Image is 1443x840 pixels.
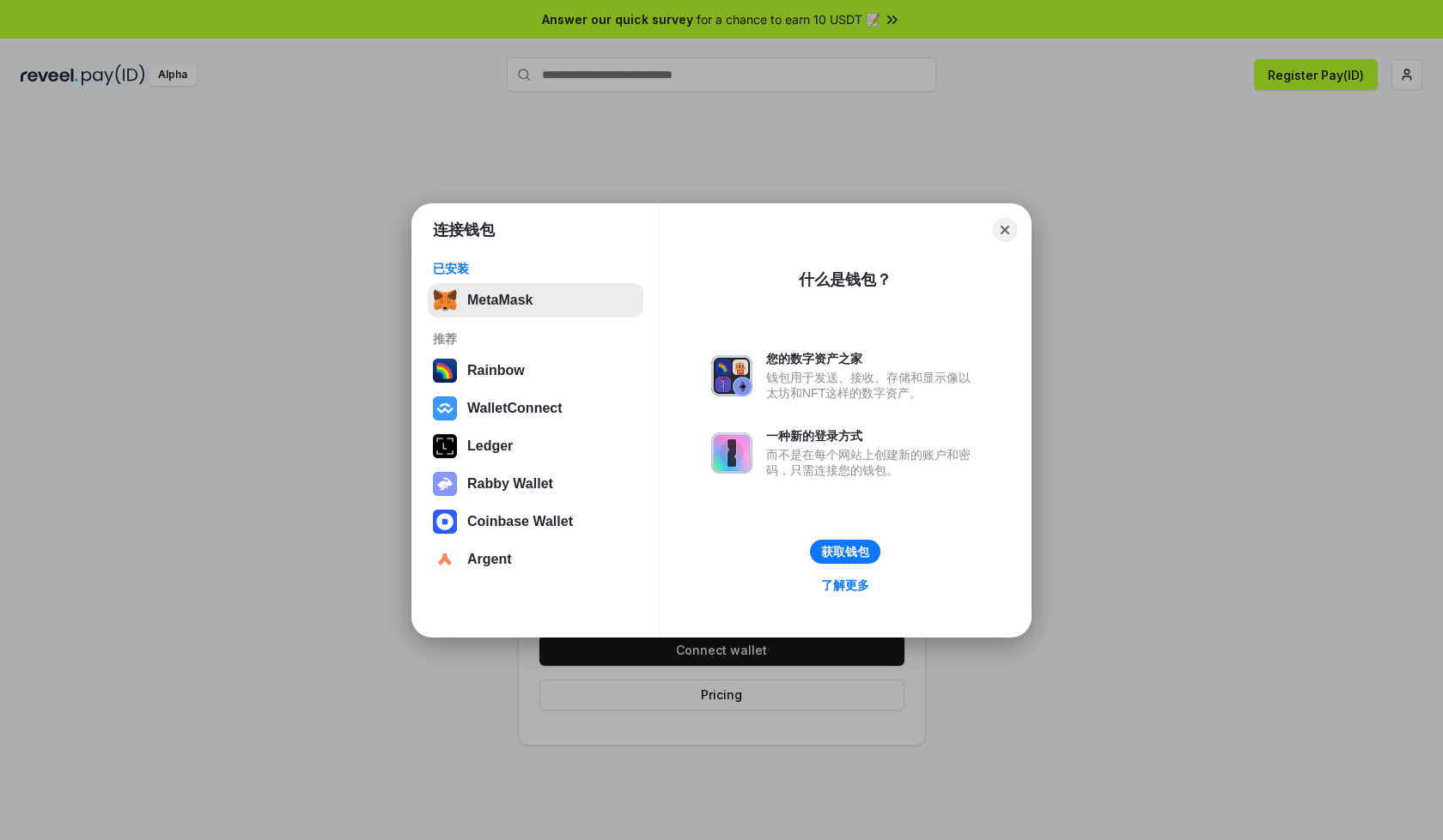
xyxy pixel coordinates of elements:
[428,429,643,463] button: Ledger
[810,540,880,564] button: 获取钱包
[766,370,979,401] div: 钱包用于发送、接收、存储和显示像以太坊和NFT这样的数字资产。
[433,434,457,458] img: svg+xml,%3Csvg%20xmlns%3D%22http%3A%2F%2Fwww.w3.org%2F2000%2Fsvg%22%20width%3D%2228%22%20height%3...
[711,432,752,474] img: svg+xml,%3Csvg%20xmlns%3D%22http%3A%2F%2Fwww.w3.org%2F2000%2Fsvg%22%20fill%3D%22none%22%20viewBox...
[821,577,869,593] div: 了解更多
[811,574,880,596] a: 了解更多
[428,283,643,317] button: MetaMask
[428,542,643,577] button: Argent
[467,552,512,567] div: Argent
[467,438,513,454] div: Ledger
[433,288,457,312] img: svg+xml,%3Csvg%20fill%3D%22none%22%20height%3D%2233%22%20viewBox%3D%220%200%2035%2033%22%20width%...
[433,510,457,534] img: svg+xml,%3Csvg%20width%3D%2228%22%20height%3D%2228%22%20viewBox%3D%220%200%2028%2028%22%20fill%3D...
[428,467,643,501] button: Rabby Wallet
[433,359,457,383] img: svg+xml,%3Csvg%20width%3D%22120%22%20height%3D%22120%22%20viewBox%3D%220%200%20120%20120%22%20fil...
[428,354,643,388] button: Rainbow
[433,261,638,276] div: 已安装
[821,544,869,559] div: 获取钱包
[467,363,525,378] div: Rainbow
[467,401,563,416] div: WalletConnect
[433,396,457,420] img: svg+xml,%3Csvg%20width%3D%2228%22%20height%3D%2228%22%20viewBox%3D%220%200%2028%2028%22%20fill%3D...
[766,351,979,366] div: 您的数字资产之家
[433,331,638,347] div: 推荐
[993,218,1017,242] button: Close
[433,547,457,571] img: svg+xml,%3Csvg%20width%3D%2228%22%20height%3D%2228%22%20viewBox%3D%220%200%2028%2028%22%20fill%3D...
[467,514,573,529] div: Coinbase Wallet
[467,476,553,492] div: Rabby Wallet
[467,293,533,308] div: MetaMask
[428,505,643,539] button: Coinbase Wallet
[433,472,457,496] img: svg+xml,%3Csvg%20xmlns%3D%22http%3A%2F%2Fwww.w3.org%2F2000%2Fsvg%22%20fill%3D%22none%22%20viewBox...
[766,428,979,444] div: 一种新的登录方式
[766,447,979,478] div: 而不是在每个网站上创建新的账户和密码，只需连接您的钱包。
[799,269,892,290] div: 什么是钱包？
[433,220,495,240] h1: 连接钱包
[428,391,643,426] button: WalletConnect
[711,355,752,396] img: svg+xml,%3Csvg%20xmlns%3D%22http%3A%2F%2Fwww.w3.org%2F2000%2Fsvg%22%20fill%3D%22none%22%20viewBox...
